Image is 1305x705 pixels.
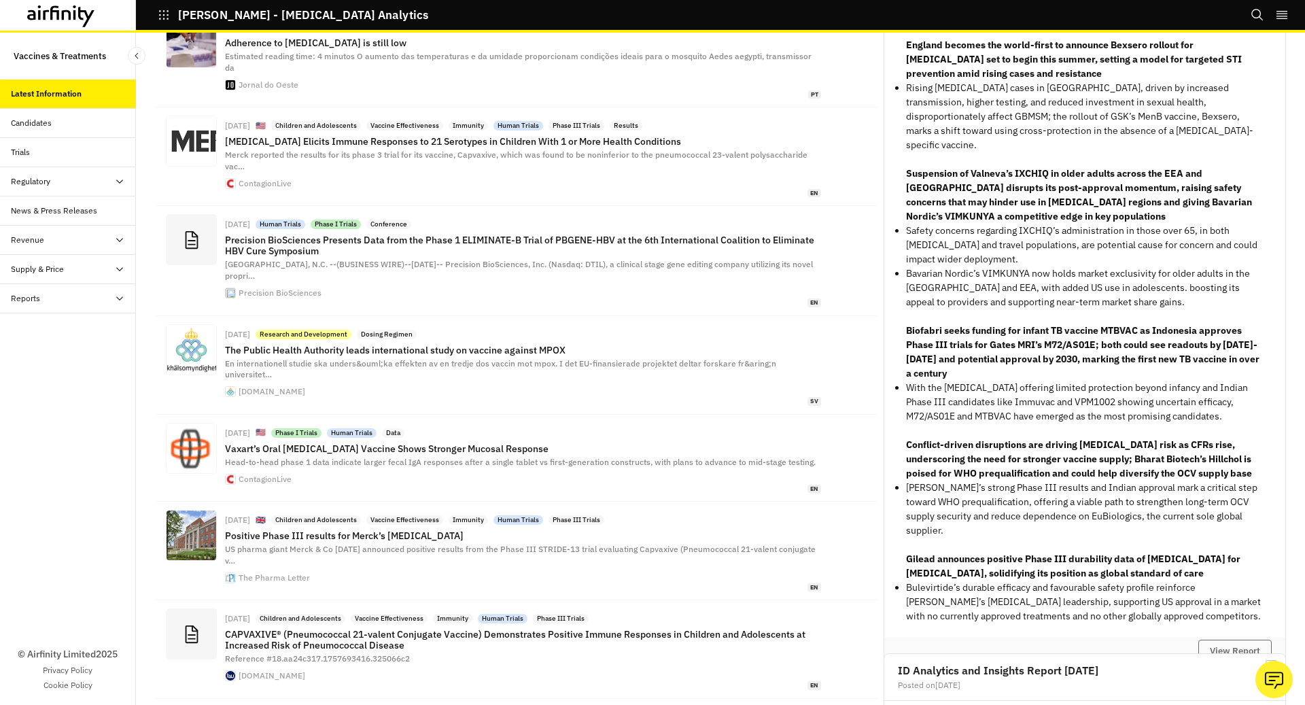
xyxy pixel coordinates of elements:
[11,205,97,217] div: News & Press Releases
[482,614,523,623] p: Human Trials
[553,121,600,131] p: Phase III Trials
[498,515,539,525] p: Human Trials
[14,44,106,69] p: Vaccines & Treatments
[225,235,821,256] p: Precision BioSciences Presents Data from the Phase 1 ELIMINATE-B Trial of PBGENE-HBV at the 6th I...
[537,614,585,623] p: Phase III Trials
[226,573,235,583] img: faviconV2
[178,9,428,21] p: [PERSON_NAME] - [MEDICAL_DATA] Analytics
[453,121,484,131] p: Immunity
[1263,659,1280,676] svg: Bookmark Report
[225,220,250,228] div: [DATE]
[155,206,878,315] a: [DATE]Human TrialsPhase I TrialsConferencePrecision BioSciences Presents Data from the Phase 1 EL...
[226,387,235,396] img: favicon.ico
[225,345,821,356] p: The Public Health Authority leads international study on vaccine against MPOX
[361,330,413,339] p: Dosing Regimen
[167,424,216,473] img: 3fe3d6e1bcf619d9f863e5df21ace36cbe765b30-178x192.png
[906,224,1264,266] p: Safety concerns regarding IXCHIQ’s administration in those over 65, in both [MEDICAL_DATA] and tr...
[437,614,468,623] p: Immunity
[225,516,250,524] div: [DATE]
[225,136,821,147] p: [MEDICAL_DATA] Elicits Immune Responses to 21 Serotypes in Children With 1 or More Health Conditions
[225,150,807,171] span: Merck reported the results for its phase 3 trial for its vaccine, Capvaxive, which was found to b...
[226,671,235,681] img: favicon.ico
[807,189,821,198] span: en
[355,614,423,623] p: Vaccine Effectiveness
[614,121,638,131] p: Results
[906,167,1252,222] strong: Suspension of Valneva’s IXCHIQ in older adults across the EEA and [GEOGRAPHIC_DATA] disrupts its ...
[906,39,1242,80] strong: England becomes the world-first to announce Bexsero rollout for [MEDICAL_DATA] set to begin this ...
[906,581,1264,623] p: Bulevirtide’s durable efficacy and favourable safety profile reinforce [PERSON_NAME]’s [MEDICAL_D...
[225,259,813,281] span: [GEOGRAPHIC_DATA], N.C. --(BUSINESS WIRE)--[DATE]-- Precision BioSciences, Inc. (Nasdaq: DTIL), a...
[128,47,145,65] button: Close Sidebar
[239,179,292,188] div: ContagionLive
[898,681,1272,689] div: Posted on [DATE]
[260,330,347,339] p: Research and Development
[11,88,82,100] div: Latest Information
[906,266,1264,309] p: Bavarian Nordic’s VIMKUNYA now holds market exclusivity for older adults in the [GEOGRAPHIC_DATA]...
[226,80,235,90] img: 148a6ac8-cropped-ee7e707a-favicon-1-270x270.jpeg
[1198,640,1272,663] button: View Report
[256,120,266,132] p: 🇺🇸
[167,116,216,166] img: 05a4663559e110f872fbb07beef0b892500ec47a-396x127.png
[158,3,428,27] button: [PERSON_NAME] - [MEDICAL_DATA] Analytics
[370,515,439,525] p: Vaccine Effectiveness
[11,234,44,246] div: Revenue
[1255,661,1293,698] button: Ask our analysts
[225,51,812,73] span: Estimated reading time: 4 minutos O aumento das temperaturas e da umidade proporcionam condições ...
[18,647,118,661] p: © Airfinity Limited 2025
[11,292,40,305] div: Reports
[315,220,357,229] p: Phase I Trials
[225,443,821,454] p: Vaxart’s Oral [MEDICAL_DATA] Vaccine Shows Stronger Mucosal Response
[225,530,821,541] p: Positive Phase III results for Merck’s [MEDICAL_DATA]
[275,515,357,525] p: Children and Adolescents
[807,397,821,406] span: sv
[239,672,305,680] div: [DOMAIN_NAME]
[906,381,1264,424] p: With the [MEDICAL_DATA] offering limited protection beyond infancy and Indian Phase III candidate...
[225,429,250,437] div: [DATE]
[225,653,410,664] span: Reference #18.aa24c317.1757693416.325066c2
[239,475,292,483] div: ContagionLive
[225,629,821,651] p: CAPVAXIVE® (Pneumococcal 21-valent Conjugate Vaccine) Demonstrates Positive Immune Responses in C...
[906,81,1264,152] p: Rising [MEDICAL_DATA] cases in [GEOGRAPHIC_DATA], driven by increased transmission, higher testin...
[1251,3,1264,27] button: Search
[260,614,341,623] p: Children and Adolescents
[256,427,266,439] p: 🇺🇸
[239,81,298,89] div: Jornal do Oeste
[553,515,600,525] p: Phase III Trials
[807,298,821,307] span: en
[11,146,30,158] div: Trials
[453,515,484,525] p: Immunity
[226,475,235,484] img: favicon.ico
[239,574,310,582] div: The Pharma Letter
[225,37,821,48] p: Adherence to [MEDICAL_DATA] is still low
[155,415,878,502] a: [DATE]🇺🇸Phase I TrialsHuman TrialsDataVaxart’s Oral [MEDICAL_DATA] Vaccine Shows Stronger Mucosal...
[331,428,372,438] p: Human Trials
[43,664,92,676] a: Privacy Policy
[256,515,266,526] p: 🇬🇧
[155,502,878,600] a: [DATE]🇬🇧Children and AdolescentsVaccine EffectivenessImmunityHuman TrialsPhase III TrialsPositive...
[225,615,250,623] div: [DATE]
[807,485,821,494] span: en
[225,457,816,467] span: Head-to-head phase 1 data indicate larger fecal IgA responses after a single tablet vs first-gene...
[155,600,878,698] a: [DATE]Children and AdolescentsVaccine EffectivenessImmunityHuman TrialsPhase III TrialsCAPVAXIVE®...
[155,9,878,107] a: 🇧🇷Adherence to [MEDICAL_DATA] is still lowEstimated reading time: 4 minutos O aumento das tempera...
[275,121,357,131] p: Children and Adolescents
[906,324,1259,379] strong: Biofabri seeks funding for infant TB vaccine MTBVAC as Indonesia approves Phase III trials for Ga...
[370,220,407,229] p: Conference
[498,121,539,131] p: Human Trials
[167,18,216,67] img: 016e3c18-dengue_vacinapr_aen-scaled.jpg
[11,263,64,275] div: Supply & Price
[807,583,821,592] span: en
[155,316,878,415] a: [DATE]Research and DevelopmentDosing RegimenThe Public Health Authority leads international study...
[43,679,92,691] a: Cookie Policy
[11,175,50,188] div: Regulatory
[225,358,776,380] span: En internationell studie ska unders&ouml;ka effekten av en tredje dos vaccin mot mpox. I det EU-f...
[239,289,321,297] div: Precision BioSciences
[225,544,816,566] span: US pharma giant Merck & Co [DATE] announced positive results from the Phase III STRIDE-13 trial e...
[898,665,1272,676] h2: ID Analytics and Insights Report [DATE]
[225,122,250,130] div: [DATE]
[275,428,317,438] p: Phase I Trials
[906,439,1252,479] strong: Conflict-driven disruptions are driving [MEDICAL_DATA] risk as CFRs rise, underscoring the need f...
[807,681,821,690] span: en
[225,330,250,339] div: [DATE]
[906,481,1264,538] p: [PERSON_NAME]’s strong Phase III results and Indian approval mark a critical step toward WHO preq...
